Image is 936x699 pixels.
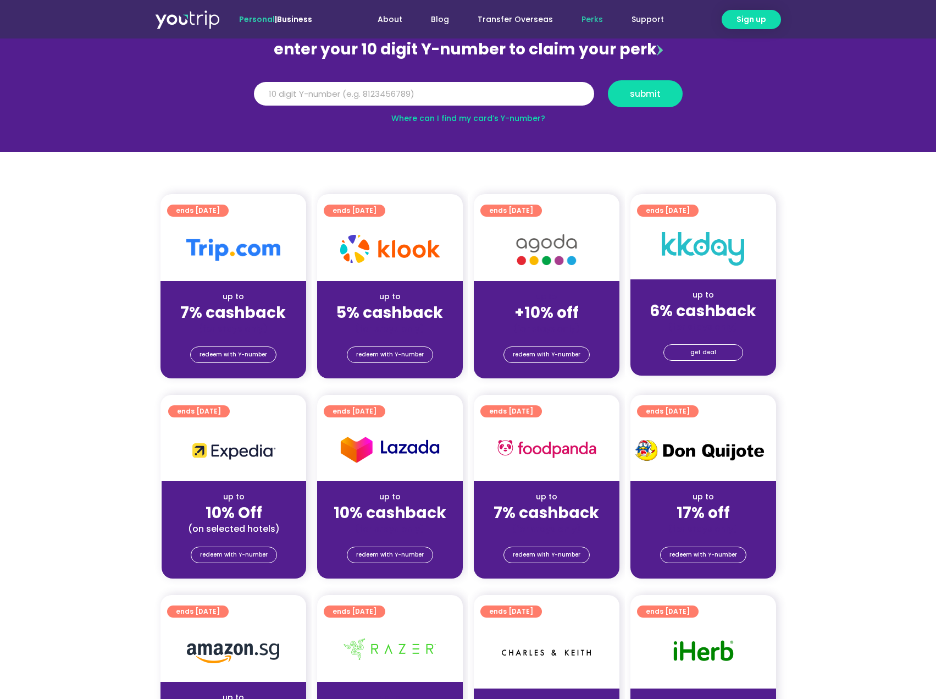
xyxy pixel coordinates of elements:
[646,405,690,417] span: ends [DATE]
[417,9,463,30] a: Blog
[639,289,767,301] div: up to
[324,205,385,217] a: ends [DATE]
[639,523,767,535] div: (for stays only)
[176,606,220,618] span: ends [DATE]
[170,523,297,535] div: (on selected hotels)
[480,405,542,417] a: ends [DATE]
[333,405,376,417] span: ends [DATE]
[663,344,743,361] a: get deal
[480,205,542,217] a: ends [DATE]
[660,547,746,563] a: redeem with Y-number
[677,502,730,524] strong: 17% off
[463,9,567,30] a: Transfer Overseas
[347,346,433,363] a: redeem with Y-number
[637,606,699,618] a: ends [DATE]
[167,205,229,217] a: ends [DATE]
[536,291,557,302] span: up to
[248,35,688,64] div: enter your 10 digit Y-number to claim your perk
[630,90,661,98] span: submit
[239,14,275,25] span: Personal
[180,302,286,323] strong: 7% cashback
[513,347,580,362] span: redeem with Y-number
[503,547,590,563] a: redeem with Y-number
[254,82,594,106] input: 10 digit Y-number (e.g. 8123456789)
[356,547,424,563] span: redeem with Y-number
[483,491,611,503] div: up to
[669,547,737,563] span: redeem with Y-number
[617,9,678,30] a: Support
[646,606,690,618] span: ends [DATE]
[324,405,385,417] a: ends [DATE]
[169,291,297,302] div: up to
[503,346,590,363] a: redeem with Y-number
[176,205,220,217] span: ends [DATE]
[637,405,699,417] a: ends [DATE]
[326,491,454,503] div: up to
[391,113,545,124] a: Where can I find my card’s Y-number?
[650,300,756,322] strong: 6% cashback
[200,347,267,362] span: redeem with Y-number
[326,323,454,334] div: (for stays only)
[494,502,599,524] strong: 7% cashback
[177,405,221,417] span: ends [DATE]
[347,547,433,563] a: redeem with Y-number
[239,14,312,25] span: |
[168,405,230,417] a: ends [DATE]
[167,606,229,618] a: ends [DATE]
[326,291,454,302] div: up to
[324,606,385,618] a: ends [DATE]
[639,491,767,503] div: up to
[736,14,766,25] span: Sign up
[200,547,268,563] span: redeem with Y-number
[277,14,312,25] a: Business
[567,9,617,30] a: Perks
[483,523,611,535] div: (for stays only)
[483,323,611,334] div: (for stays only)
[356,347,424,362] span: redeem with Y-number
[514,302,579,323] strong: +10% off
[480,606,542,618] a: ends [DATE]
[608,80,683,107] button: submit
[646,205,690,217] span: ends [DATE]
[169,323,297,334] div: (for stays only)
[333,606,376,618] span: ends [DATE]
[326,523,454,535] div: (for stays only)
[190,346,276,363] a: redeem with Y-number
[639,321,767,333] div: (for stays only)
[690,345,716,360] span: get deal
[191,547,277,563] a: redeem with Y-number
[637,205,699,217] a: ends [DATE]
[170,491,297,503] div: up to
[342,9,678,30] nav: Menu
[206,502,262,524] strong: 10% Off
[334,502,446,524] strong: 10% cashback
[489,205,533,217] span: ends [DATE]
[513,547,580,563] span: redeem with Y-number
[336,302,443,323] strong: 5% cashback
[254,80,683,115] form: Y Number
[333,205,376,217] span: ends [DATE]
[363,9,417,30] a: About
[489,606,533,618] span: ends [DATE]
[489,405,533,417] span: ends [DATE]
[722,10,781,29] a: Sign up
